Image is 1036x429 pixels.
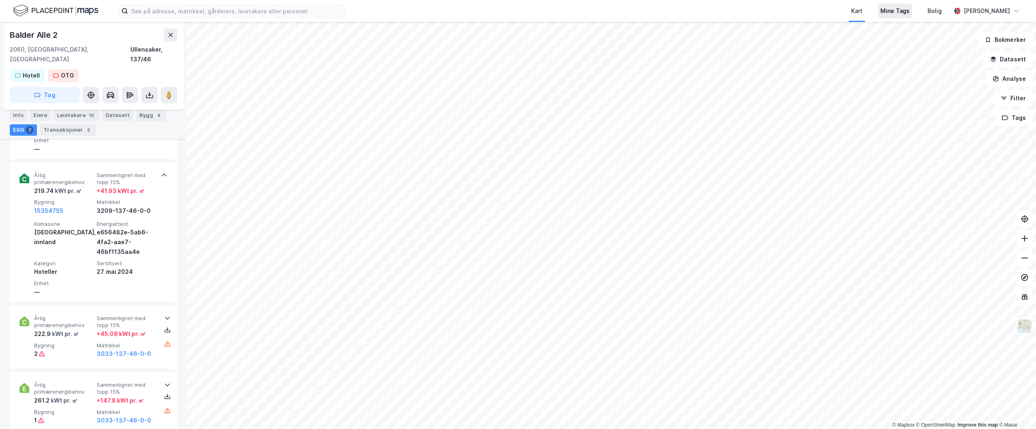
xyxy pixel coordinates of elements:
span: Bygning [34,199,93,206]
div: Info [10,110,27,121]
span: Sammenlignet med topp 15% [97,315,156,329]
div: [GEOGRAPHIC_DATA], innland [34,227,93,247]
div: Bolig [928,6,942,16]
div: Hotell [23,71,40,80]
div: + 147.8 kWt pr. ㎡ [97,396,144,405]
span: Årlig primærenergibehov [34,315,93,329]
button: 15354755 [34,206,63,216]
span: Matrikkel [97,342,156,349]
div: 219.74 [34,186,82,196]
a: OpenStreetMap [916,422,956,428]
span: Energiattest [97,221,156,227]
button: 3033-137-46-0-0 [97,416,151,425]
span: Klimasone [34,221,93,227]
div: Hoteller [34,267,93,277]
span: Matrikkel [97,199,156,206]
div: 222.9 [34,329,79,339]
span: Sertifisert [97,260,156,267]
span: Bygning [34,409,93,416]
span: Kategori [34,260,93,267]
div: 2060, [GEOGRAPHIC_DATA], [GEOGRAPHIC_DATA] [10,45,130,64]
span: Sammenlignet med topp 15% [97,172,156,186]
span: Årlig primærenergibehov [34,172,93,186]
span: Årlig primærenergibehov [34,381,93,396]
div: 1 [34,416,37,425]
div: — [34,144,93,154]
div: + 41.93 kWt pr. ㎡ [97,186,145,196]
div: 10 [87,111,96,119]
span: Bygning [34,342,93,349]
span: Matrikkel [97,409,156,416]
button: Tag [10,87,80,103]
div: 261.2 [34,396,78,405]
a: Mapbox [892,422,915,428]
div: — [34,287,93,297]
div: 2 [34,349,38,359]
button: Tags [995,110,1033,126]
div: Kart [851,6,863,16]
span: Enhet [34,280,93,287]
div: ESG [10,124,37,136]
div: Kontrollprogram for chat [995,390,1036,429]
div: kWt pr. ㎡ [50,396,78,405]
div: Balder Alle 2 [10,28,59,41]
div: [PERSON_NAME] [964,6,1010,16]
div: 5 [85,126,93,134]
div: 4 [155,111,163,119]
button: 3033-137-46-0-0 [97,349,151,359]
button: Datasett [983,51,1033,67]
span: Enhet [34,137,93,144]
div: kWt pr. ㎡ [51,329,79,339]
div: Bygg [136,110,166,121]
div: 7 [26,126,34,134]
div: OTG [61,71,74,80]
input: Søk på adresse, matrikkel, gårdeiere, leietakere eller personer [128,5,345,17]
iframe: Chat Widget [995,390,1036,429]
div: e656482e-5ab6-4fa2-aae7-46bf1135aa4e [97,227,156,257]
img: Z [1017,318,1032,334]
div: kWt pr. ㎡ [54,186,82,196]
div: 3209-137-46-0-0 [97,206,156,216]
div: + 45.09 kWt pr. ㎡ [97,329,146,339]
div: Leietakere [54,110,99,121]
button: Bokmerker [978,32,1033,48]
div: Datasett [102,110,133,121]
img: logo.f888ab2527a4732fd821a326f86c7f29.svg [13,4,98,18]
div: Mine Tags [880,6,910,16]
span: Sammenlignet med topp 15% [97,381,156,396]
a: Improve this map [958,422,998,428]
div: Transaksjoner [40,124,96,136]
div: Ullensaker, 137/46 [130,45,177,64]
button: Analyse [986,71,1033,87]
button: Filter [994,90,1033,106]
div: 27. mai 2024 [97,267,156,277]
div: Eiere [30,110,50,121]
